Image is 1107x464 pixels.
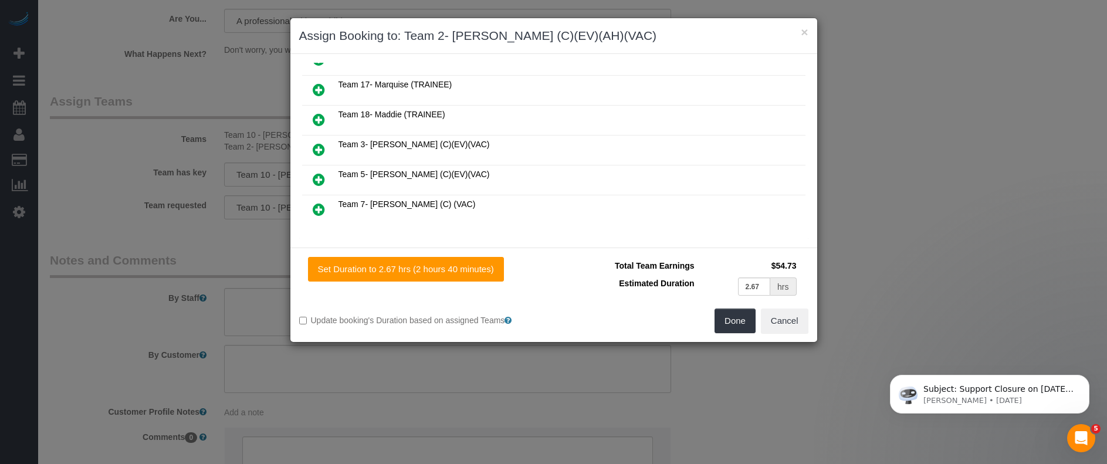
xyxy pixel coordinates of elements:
td: Total Team Earnings [563,257,698,275]
button: Cancel [761,309,808,333]
span: Team 3- [PERSON_NAME] (C)(EV)(VAC) [338,140,490,149]
div: hrs [770,277,796,296]
h3: Assign Booking to: Team 2- [PERSON_NAME] (C)(EV)(AH)(VAC) [299,27,808,45]
label: Update booking's Duration based on assigned Teams [299,314,545,326]
span: Team 17- Marquise (TRAINEE) [338,80,452,89]
button: Done [715,309,756,333]
iframe: Intercom live chat [1067,424,1095,452]
span: Team 7- [PERSON_NAME] (C) (VAC) [338,199,476,209]
button: Set Duration to 2.67 hrs (2 hours 40 minutes) [308,257,504,282]
button: × [801,26,808,38]
span: Estimated Duration [619,279,694,288]
td: $54.73 [698,257,800,275]
span: Team 5- [PERSON_NAME] (C)(EV)(VAC) [338,170,490,179]
span: 5 [1091,424,1101,433]
iframe: Intercom notifications message [872,350,1107,432]
span: Team 18- Maddie (TRAINEE) [338,110,445,119]
input: Update booking's Duration based on assigned Teams [299,317,307,324]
